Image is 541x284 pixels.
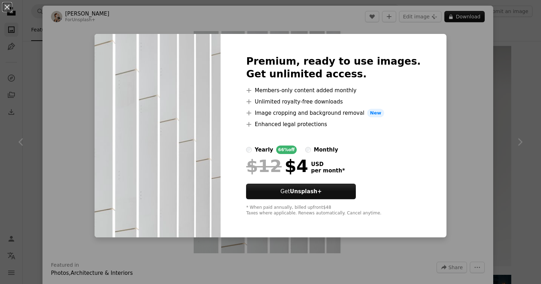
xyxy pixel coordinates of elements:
li: Unlimited royalty-free downloads [246,97,421,106]
strong: Unsplash+ [290,188,322,195]
div: * When paid annually, billed upfront $48 Taxes where applicable. Renews automatically. Cancel any... [246,205,421,216]
input: monthly [305,147,311,153]
li: Enhanced legal protections [246,120,421,129]
span: per month * [311,167,345,174]
li: Members-only content added monthly [246,86,421,95]
div: $4 [246,157,308,175]
div: 66% off [276,146,297,154]
h2: Premium, ready to use images. Get unlimited access. [246,55,421,81]
input: yearly66%off [246,147,252,153]
div: monthly [314,146,338,154]
span: New [367,109,384,117]
button: GetUnsplash+ [246,184,356,199]
span: USD [311,161,345,167]
li: Image cropping and background removal [246,109,421,117]
div: yearly [255,146,273,154]
span: $12 [246,157,281,175]
img: premium_photo-1711132342298-8afe852bd3f3 [95,34,221,237]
